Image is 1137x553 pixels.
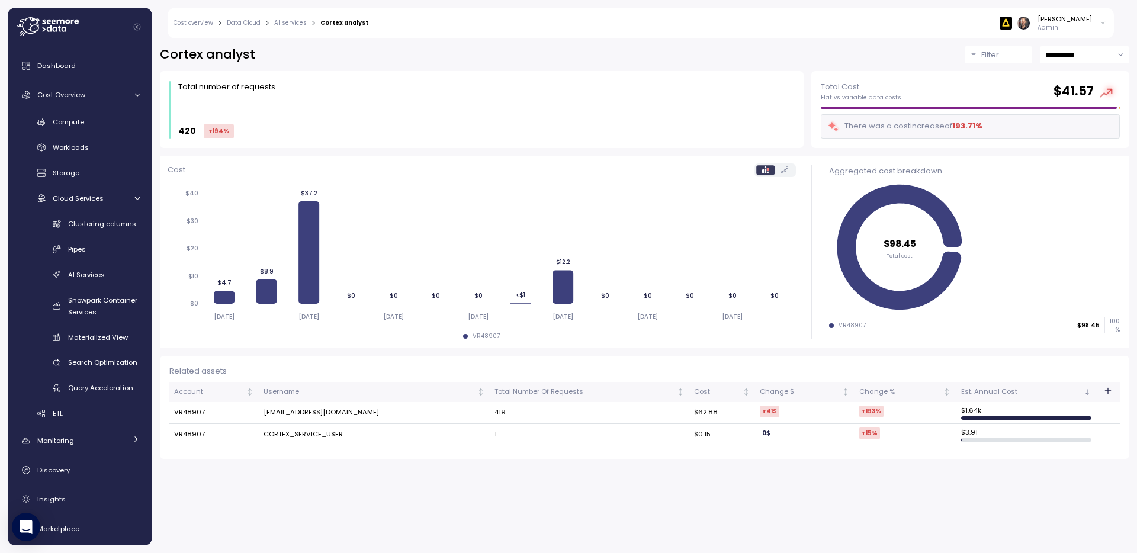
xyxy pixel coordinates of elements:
[12,138,147,157] a: Workloads
[169,424,259,445] td: VR48907
[12,239,147,259] a: Pipes
[174,387,244,397] div: Account
[12,163,147,183] a: Storage
[859,406,884,417] div: +193 %
[68,295,137,317] span: Snowpark Container Services
[952,120,982,132] div: 193.71 %
[553,313,573,320] tspan: [DATE]
[956,382,1096,402] th: Est. Annual CostSorted descending
[259,267,273,275] tspan: $8.9
[53,194,104,203] span: Cloud Services
[1105,317,1119,333] p: 100 %
[637,313,658,320] tspan: [DATE]
[722,313,743,320] tspan: [DATE]
[12,429,147,453] a: Monitoring
[37,524,79,533] span: Marketplace
[686,292,694,300] tspan: $0
[1017,17,1030,29] img: ACg8ocI2dL-zei04f8QMW842o_HSSPOvX6ScuLi9DAmwXc53VPYQOcs=s96-c
[689,402,755,424] td: $62.88
[68,270,105,279] span: AI Services
[760,406,779,417] div: +41 $
[169,365,1120,377] div: Related assets
[347,292,355,300] tspan: $0
[12,83,147,107] a: Cost Overview
[188,272,198,280] tspan: $10
[643,292,651,300] tspan: $0
[1083,388,1091,396] div: Sorted descending
[490,382,690,402] th: Total Number Of RequestsNot sorted
[859,387,942,397] div: Change %
[37,61,76,70] span: Dashboard
[53,117,84,127] span: Compute
[265,20,269,27] div: >
[217,279,231,287] tspan: $4.7
[694,387,740,397] div: Cost
[490,402,690,424] td: 419
[12,458,147,482] a: Discovery
[981,49,999,61] p: Filter
[676,388,685,396] div: Not sorted
[389,292,397,300] tspan: $0
[956,402,1096,424] td: $ 1.64k
[12,517,147,541] a: Marketplace
[965,46,1032,63] button: Filter
[601,292,609,300] tspan: $0
[760,387,840,397] div: Change $
[956,424,1096,445] td: $ 3.91
[1054,83,1094,100] h2: $ 41.57
[300,189,317,197] tspan: $37.2
[760,427,773,439] div: 0 $
[12,265,147,284] a: AI Services
[1000,17,1012,29] img: 6628aa71fabf670d87b811be.PNG
[320,20,368,26] div: Cortex analyst
[68,219,136,229] span: Clustering columns
[12,327,147,347] a: Materialized View
[190,300,198,307] tspan: $0
[187,245,198,252] tspan: $20
[204,124,234,138] div: +194 %
[68,358,137,367] span: Search Optimization
[473,332,500,340] div: VR48907
[12,404,147,423] a: ETL
[770,292,779,300] tspan: $0
[68,383,133,393] span: Query Acceleration
[178,81,275,93] div: Total number of requests
[689,424,755,445] td: $0.15
[37,465,70,475] span: Discovery
[53,168,79,178] span: Storage
[214,313,235,320] tspan: [DATE]
[468,313,489,320] tspan: [DATE]
[53,143,89,152] span: Workloads
[298,313,319,320] tspan: [DATE]
[12,54,147,78] a: Dashboard
[477,388,485,396] div: Not sorted
[169,402,259,424] td: VR48907
[555,258,570,266] tspan: $12.2
[728,292,736,300] tspan: $0
[839,321,866,330] div: VR48907
[227,20,261,26] a: Data Cloud
[259,402,489,424] td: [EMAIL_ADDRESS][DOMAIN_NAME]
[855,382,956,402] th: Change %Not sorted
[755,382,855,402] th: Change $Not sorted
[130,22,144,31] button: Collapse navigation
[1077,321,1100,330] p: $98.45
[474,292,482,300] tspan: $0
[859,427,880,439] div: +15 %
[689,382,755,402] th: CostNot sorted
[841,388,850,396] div: Not sorted
[827,120,982,133] div: There was a cost increase of
[887,251,913,259] tspan: Total cost
[1038,14,1092,24] div: [PERSON_NAME]
[432,292,440,300] tspan: $0
[37,436,74,445] span: Monitoring
[742,388,750,396] div: Not sorted
[53,409,63,418] span: ETL
[68,245,86,254] span: Pipes
[259,382,489,402] th: UsernameNot sorted
[246,388,254,396] div: Not sorted
[12,513,40,541] div: Open Intercom Messenger
[383,313,404,320] tspan: [DATE]
[12,353,147,372] a: Search Optimization
[187,217,198,225] tspan: $30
